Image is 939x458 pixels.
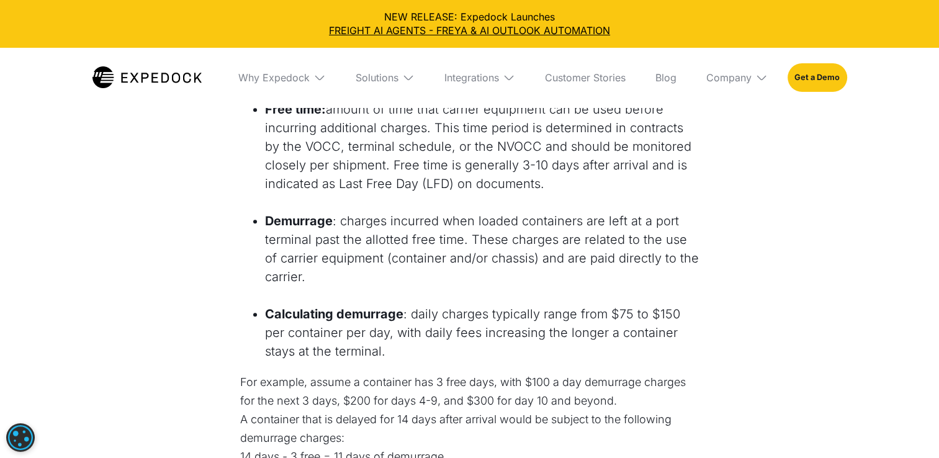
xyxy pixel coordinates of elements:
strong: Calculating demurrage [265,307,403,321]
iframe: Chat Widget [877,398,939,458]
a: Get a Demo [788,63,847,92]
div: Why Expedock [228,48,336,107]
div: Integrations [434,48,525,107]
li: : charges incurred when loaded containers are left at a port terminal past the allotted free time... [265,212,699,286]
div: Why Expedock [238,71,310,84]
strong: Free time: [265,102,326,117]
a: Blog [645,48,686,107]
a: FREIGHT AI AGENTS - FREYA & AI OUTLOOK AUTOMATION [10,24,929,37]
p: For example, assume a container has 3 free days, with $100 a day demurrage charges for the next 3... [240,373,699,410]
div: Company [706,71,752,84]
div: Solutions [346,48,425,107]
li: : daily charges typically range from $75 to $150 per container per day, with daily fees increasin... [265,305,699,361]
div: Company [696,48,778,107]
li: amount of time that carrier equipment can be used before incurring additional charges. This time ... [265,100,699,193]
p: A container that is delayed for 14 days after arrival would be subject to the following demurrage... [240,410,699,447]
div: Integrations [444,71,499,84]
div: Solutions [356,71,398,84]
strong: Demurrage [265,213,333,228]
div: NEW RELEASE: Expedock Launches [10,10,929,38]
a: Customer Stories [535,48,636,107]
